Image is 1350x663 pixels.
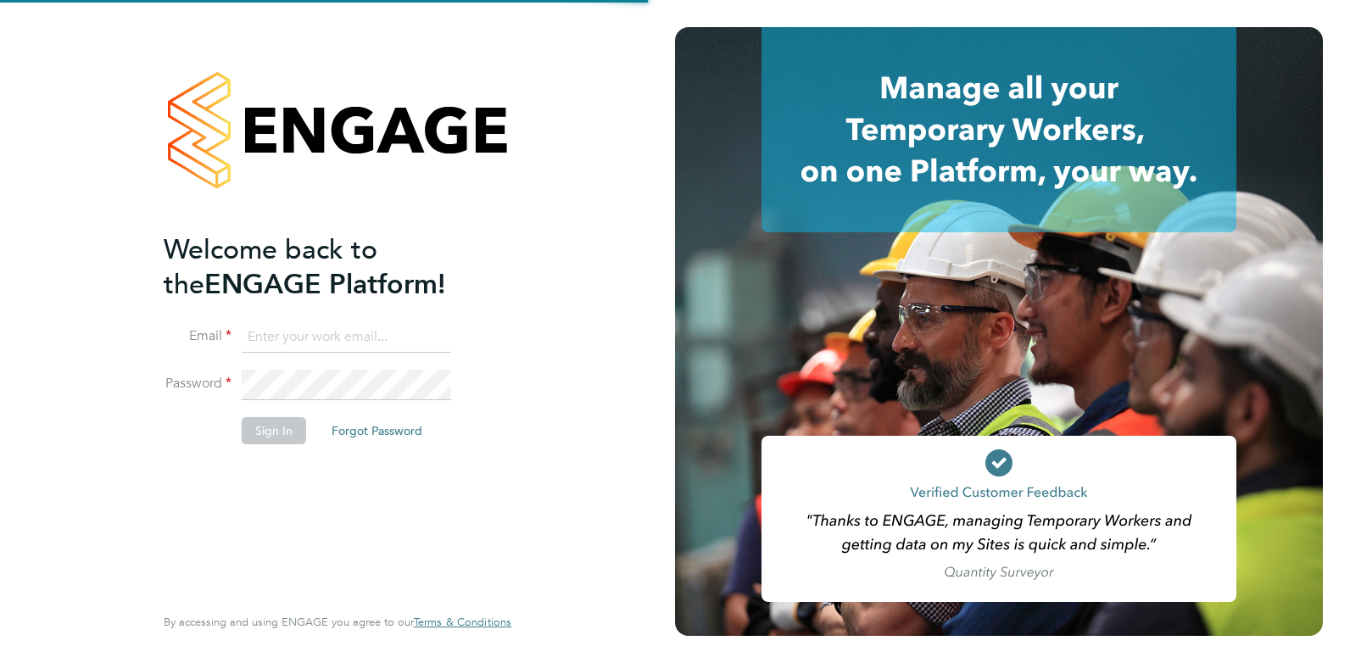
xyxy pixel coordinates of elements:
span: Welcome back to the [164,233,377,301]
button: Forgot Password [318,417,436,444]
span: Terms & Conditions [414,615,511,629]
label: Password [164,375,232,393]
span: By accessing and using ENGAGE you agree to our [164,615,511,629]
h2: ENGAGE Platform! [164,232,494,302]
label: Email [164,327,232,345]
button: Sign In [242,417,306,444]
a: Terms & Conditions [414,616,511,629]
input: Enter your work email... [242,322,451,353]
